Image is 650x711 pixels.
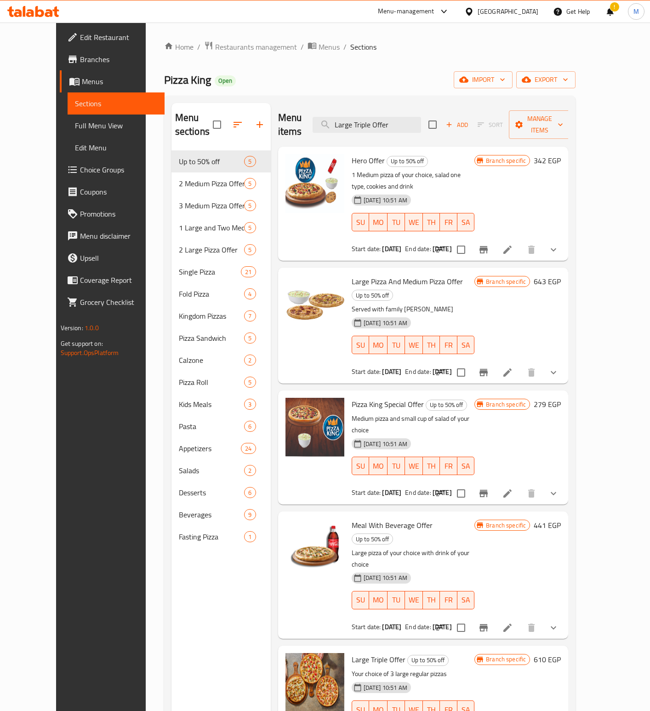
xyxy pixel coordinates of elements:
[461,593,471,607] span: SA
[171,239,271,261] div: 2 Large Pizza Offer5
[461,74,505,86] span: import
[179,531,245,542] span: Fasting Pizza
[179,509,245,520] span: Beverages
[391,338,401,352] span: TU
[60,159,165,181] a: Choice Groups
[60,269,165,291] a: Coverage Report
[352,304,475,315] p: Served with family [PERSON_NAME]
[429,482,451,505] button: sort-choices
[534,653,561,666] h6: 610 EGP
[516,71,576,88] button: export
[352,243,381,255] span: Start date:
[382,487,401,499] b: [DATE]
[451,618,471,637] span: Select to update
[179,355,245,366] span: Calzone
[215,77,236,85] span: Open
[360,196,411,205] span: [DATE] 10:51 AM
[426,400,467,410] span: Up to 50% off
[244,156,256,167] div: items
[409,338,419,352] span: WE
[440,213,457,231] button: FR
[215,75,236,86] div: Open
[352,397,424,411] span: Pizza King Special Offer
[244,178,256,189] div: items
[633,6,639,17] span: M
[388,457,405,475] button: TU
[244,355,256,366] div: items
[352,547,475,570] p: Large pizza of your choice with drink of your choice
[388,591,405,609] button: TU
[352,336,369,354] button: SU
[548,488,559,499] svg: Show Choices
[473,361,495,384] button: Branch-specific-item
[245,466,255,475] span: 2
[82,76,157,87] span: Menus
[245,533,255,541] span: 1
[204,41,297,53] a: Restaurants management
[520,617,542,639] button: delete
[80,275,157,286] span: Coverage Report
[409,459,419,473] span: WE
[360,440,411,448] span: [DATE] 10:51 AM
[509,110,570,139] button: Manage items
[61,322,83,334] span: Version:
[534,154,561,167] h6: 342 EGP
[244,288,256,299] div: items
[429,361,451,384] button: sort-choices
[352,290,393,301] span: Up to 50% off
[520,239,542,261] button: delete
[520,361,542,384] button: delete
[423,591,440,609] button: TH
[451,240,471,259] span: Select to update
[179,310,245,321] div: Kingdom Pizzas
[80,164,157,175] span: Choice Groups
[352,213,369,231] button: SU
[179,178,245,189] span: 2 Medium Pizza Offer
[482,156,530,165] span: Branch specific
[391,216,401,229] span: TU
[80,186,157,197] span: Coupons
[313,117,421,133] input: search
[369,213,388,231] button: MO
[548,622,559,633] svg: Show Choices
[440,591,457,609] button: FR
[356,338,365,352] span: SU
[423,336,440,354] button: TH
[171,305,271,327] div: Kingdom Pizzas7
[179,244,245,255] div: 2 Large Pizza Offer
[405,366,431,378] span: End date:
[442,118,472,132] span: Add item
[373,216,384,229] span: MO
[171,526,271,548] div: Fasting Pizza1
[245,157,255,166] span: 5
[171,147,271,551] nav: Menu sections
[179,421,245,432] span: Pasta
[245,201,255,210] span: 5
[68,92,165,115] a: Sections
[244,465,256,476] div: items
[352,413,475,436] p: Medium pizza and small cup of salad of your choice
[60,291,165,313] a: Grocery Checklist
[352,275,463,288] span: Large Pizza And Medium Pizza Offer
[461,338,471,352] span: SA
[244,421,256,432] div: items
[171,393,271,415] div: Kids Meals3
[244,399,256,410] div: items
[350,41,376,52] span: Sections
[440,336,457,354] button: FR
[171,459,271,482] div: Salads2
[352,533,393,545] div: Up to 50% off
[356,593,365,607] span: SU
[60,181,165,203] a: Coupons
[75,120,157,131] span: Full Menu View
[405,243,431,255] span: End date:
[444,338,454,352] span: FR
[352,534,393,545] span: Up to 50% off
[244,200,256,211] div: items
[451,363,471,382] span: Select to update
[352,668,475,680] p: Your choice of 3 large regular pizzas
[179,443,241,454] span: Appetizers
[454,71,513,88] button: import
[245,334,255,343] span: 5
